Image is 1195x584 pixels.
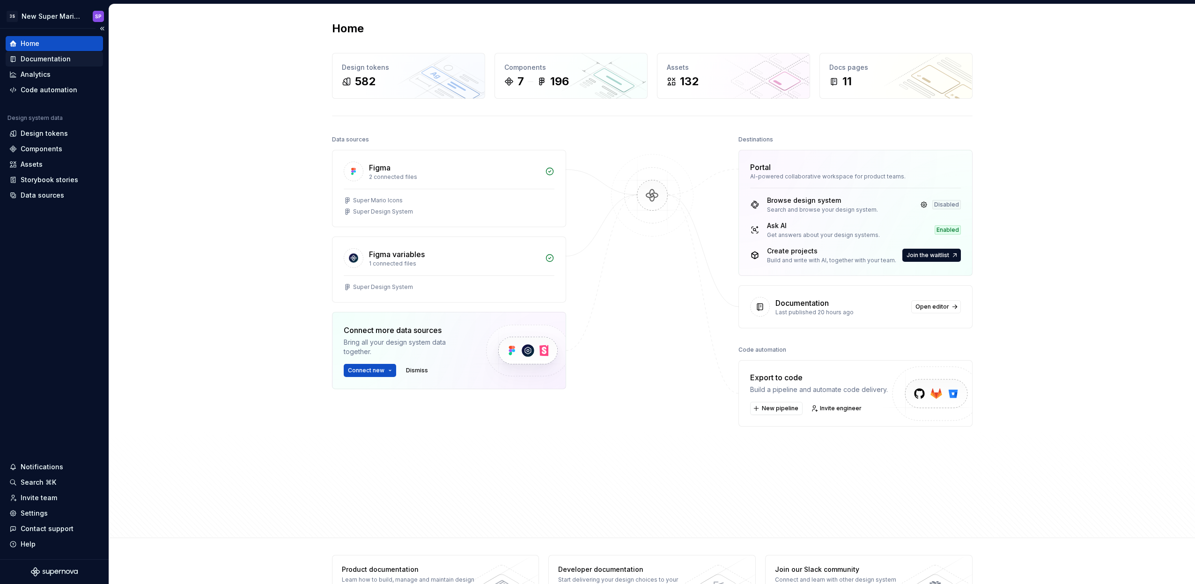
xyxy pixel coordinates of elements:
[808,402,866,415] a: Invite engineer
[21,191,64,200] div: Data sources
[21,540,36,549] div: Help
[6,52,103,67] a: Documentation
[21,160,43,169] div: Assets
[31,567,78,577] svg: Supernova Logo
[6,82,103,97] a: Code automation
[738,343,786,356] div: Code automation
[6,490,103,505] a: Invite team
[21,70,51,79] div: Analytics
[402,364,432,377] button: Dismiss
[369,249,425,260] div: Figma variables
[7,114,63,122] div: Design system data
[767,231,880,239] div: Get answers about your design systems.
[842,74,852,89] div: 11
[21,39,39,48] div: Home
[21,524,74,533] div: Contact support
[829,63,963,72] div: Docs pages
[767,206,878,214] div: Search and browse your design system.
[767,221,880,230] div: Ask AI
[6,506,103,521] a: Settings
[21,509,48,518] div: Settings
[342,565,478,574] div: Product documentation
[21,493,57,503] div: Invite team
[21,175,78,185] div: Storybook stories
[332,133,369,146] div: Data sources
[911,300,961,313] a: Open editor
[369,260,539,267] div: 1 connected files
[767,257,896,264] div: Build and write with AI, together with your team.
[657,53,810,99] a: Assets132
[95,13,102,20] div: SP
[775,309,906,316] div: Last published 20 hours ago
[332,21,364,36] h2: Home
[353,197,403,204] div: Super Mario Icons
[332,53,485,99] a: Design tokens582
[767,246,896,256] div: Create projects
[21,478,56,487] div: Search ⌘K
[775,297,829,309] div: Documentation
[342,63,475,72] div: Design tokens
[6,157,103,172] a: Assets
[767,196,878,205] div: Browse design system
[344,338,470,356] div: Bring all your design system data together.
[550,74,569,89] div: 196
[6,521,103,536] button: Contact support
[344,325,470,336] div: Connect more data sources
[907,251,949,259] span: Join the waitlist
[7,11,18,22] div: 3S
[353,208,413,215] div: Super Design System
[762,405,798,412] span: New pipeline
[21,85,77,95] div: Code automation
[775,565,911,574] div: Join our Slack community
[680,74,699,89] div: 132
[558,565,694,574] div: Developer documentation
[494,53,648,99] a: Components7196
[353,283,413,291] div: Super Design System
[750,402,803,415] button: New pipeline
[21,54,71,64] div: Documentation
[517,74,524,89] div: 7
[6,172,103,187] a: Storybook stories
[332,150,566,227] a: Figma2 connected filesSuper Mario IconsSuper Design System
[369,162,391,173] div: Figma
[6,67,103,82] a: Analytics
[21,129,68,138] div: Design tokens
[348,367,384,374] span: Connect new
[22,12,81,21] div: New Super Mario Design System
[2,6,107,26] button: 3SNew Super Mario Design SystemSP
[332,237,566,303] a: Figma variables1 connected filesSuper Design System
[667,63,800,72] div: Assets
[344,364,396,377] button: Connect new
[935,225,961,235] div: Enabled
[750,162,771,173] div: Portal
[819,53,973,99] a: Docs pages11
[6,537,103,552] button: Help
[750,372,888,383] div: Export to code
[915,303,949,310] span: Open editor
[6,141,103,156] a: Components
[738,133,773,146] div: Destinations
[355,74,376,89] div: 582
[6,459,103,474] button: Notifications
[6,475,103,490] button: Search ⌘K
[21,462,63,472] div: Notifications
[820,405,862,412] span: Invite engineer
[6,188,103,203] a: Data sources
[750,385,888,394] div: Build a pipeline and automate code delivery.
[21,144,62,154] div: Components
[369,173,539,181] div: 2 connected files
[902,249,961,262] button: Join the waitlist
[504,63,638,72] div: Components
[6,126,103,141] a: Design tokens
[6,36,103,51] a: Home
[932,200,961,209] div: Disabled
[406,367,428,374] span: Dismiss
[750,173,961,180] div: AI-powered collaborative workspace for product teams.
[96,22,109,35] button: Collapse sidebar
